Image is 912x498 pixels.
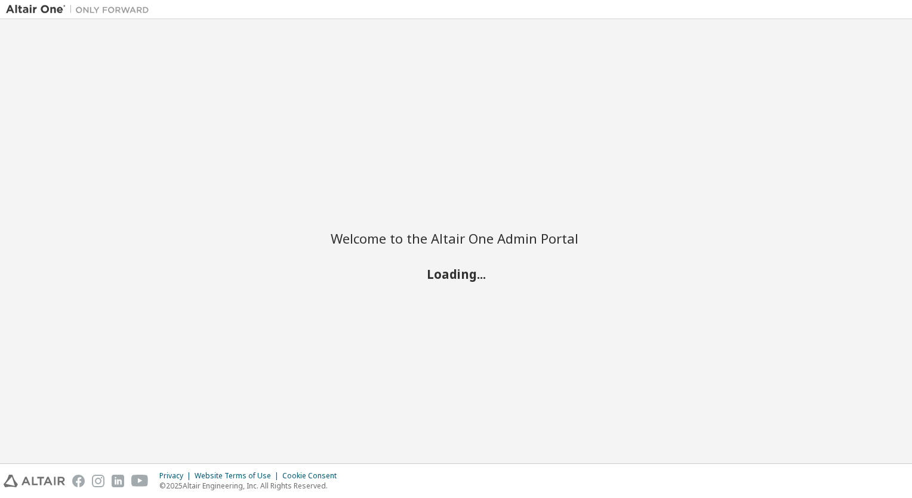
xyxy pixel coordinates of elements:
[331,230,581,247] h2: Welcome to the Altair One Admin Portal
[331,266,581,282] h2: Loading...
[6,4,155,16] img: Altair One
[4,475,65,487] img: altair_logo.svg
[131,475,149,487] img: youtube.svg
[282,471,344,481] div: Cookie Consent
[92,475,104,487] img: instagram.svg
[72,475,85,487] img: facebook.svg
[159,481,344,491] p: © 2025 Altair Engineering, Inc. All Rights Reserved.
[159,471,195,481] div: Privacy
[195,471,282,481] div: Website Terms of Use
[112,475,124,487] img: linkedin.svg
